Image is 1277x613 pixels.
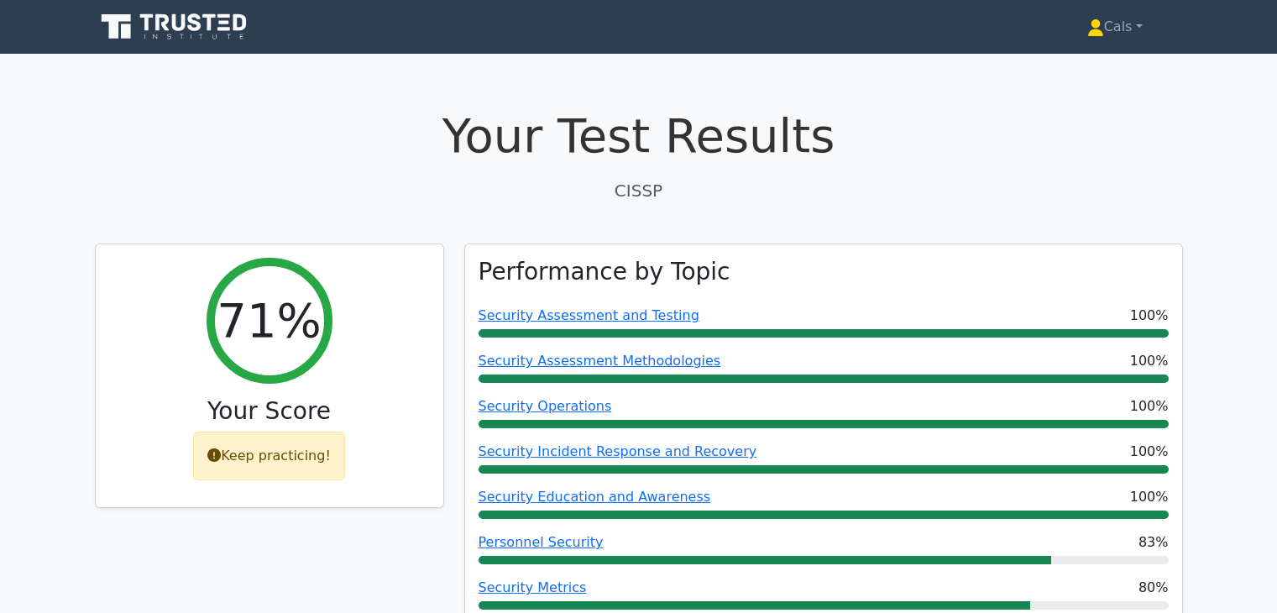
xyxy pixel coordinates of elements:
span: 100% [1130,487,1169,507]
a: Security Education and Awareness [479,489,711,505]
h3: Performance by Topic [479,258,730,286]
a: Personnel Security [479,534,604,550]
a: Cals [1047,10,1183,44]
a: Security Assessment Methodologies [479,353,721,369]
span: 80% [1138,578,1169,598]
a: Security Metrics [479,579,587,595]
h3: Your Score [109,397,430,426]
span: 100% [1130,442,1169,462]
span: 100% [1130,306,1169,326]
span: 100% [1130,396,1169,417]
h1: Your Test Results [95,107,1183,164]
a: Security Operations [479,398,612,414]
a: Security Incident Response and Recovery [479,443,757,459]
div: Keep practicing! [193,432,345,480]
a: Security Assessment and Testing [479,307,699,323]
p: CISSP [95,178,1183,203]
span: 100% [1130,351,1169,371]
span: 83% [1138,532,1169,553]
h2: 71% [217,292,321,348]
